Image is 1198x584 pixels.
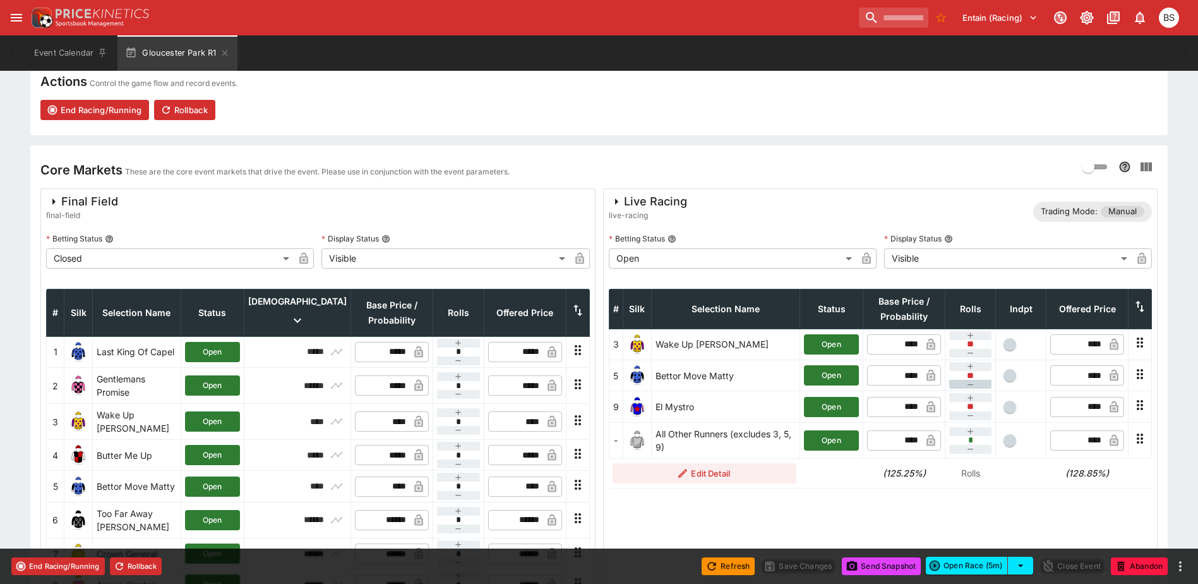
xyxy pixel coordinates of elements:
[609,360,623,391] td: 5
[185,411,240,432] button: Open
[40,100,149,120] button: End Racing/Running
[93,368,181,404] td: Gentlemans Promise
[68,342,88,362] img: runner 1
[944,234,953,243] button: Display Status
[117,35,237,71] button: Gloucester Park R1
[68,477,88,497] img: runner 5
[627,365,647,386] img: runner 5
[181,289,244,336] th: Status
[381,234,390,243] button: Display Status
[804,430,859,451] button: Open
[804,334,859,355] button: Open
[47,336,64,367] td: 1
[627,334,647,355] img: runner 3
[46,194,118,209] div: Final Field
[1102,6,1125,29] button: Documentation
[651,422,800,458] td: All Other Runners (excludes 3, 5, 9)
[651,360,800,391] td: Bettor Move Matty
[93,289,181,336] th: Selection Name
[56,9,149,18] img: PriceKinetics
[154,100,215,120] button: Rollback
[627,397,647,417] img: runner 9
[609,209,687,222] span: live-racing
[40,73,87,90] h4: Actions
[47,289,64,336] th: #
[90,77,237,90] p: Control the game flow and record events.
[93,502,181,538] td: Too Far Away [PERSON_NAME]
[68,375,88,396] img: runner 2
[949,466,992,480] p: Rolls
[926,557,1033,575] div: split button
[244,289,350,336] th: [DEMOGRAPHIC_DATA]
[1155,4,1183,32] button: Brendan Scoble
[800,289,863,329] th: Status
[185,477,240,497] button: Open
[40,162,123,178] h4: Core Markets
[945,289,996,329] th: Rolls
[651,391,800,422] td: El Mystro
[863,289,945,329] th: Base Price / Probability
[955,8,1045,28] button: Select Tenant
[804,365,859,386] button: Open
[623,289,651,329] th: Silk
[1075,6,1098,29] button: Toggle light/dark mode
[321,248,569,269] div: Visible
[859,8,928,28] input: search
[884,248,1132,269] div: Visible
[93,538,181,569] td: Crown General
[1050,466,1125,480] h6: (128.85%)
[1129,6,1151,29] button: Notifications
[926,557,1008,575] button: Open Race (5m)
[185,510,240,530] button: Open
[56,21,124,27] img: Sportsbook Management
[68,510,88,530] img: runner 6
[931,8,951,28] button: No Bookmarks
[651,329,800,360] td: Wake Up [PERSON_NAME]
[5,6,28,29] button: open drawer
[1008,557,1033,575] button: select merge strategy
[68,411,88,432] img: runner 3
[105,234,114,243] button: Betting Status
[613,463,796,484] button: Edit Detail
[609,329,623,360] td: 3
[47,502,64,538] td: 6
[64,289,93,336] th: Silk
[609,194,687,209] div: Live Racing
[110,557,162,575] button: Rollback
[651,289,800,329] th: Selection Name
[47,404,64,440] td: 3
[867,466,942,480] h6: (125.25%)
[1041,205,1098,218] p: Trading Mode:
[47,538,64,569] td: 7
[627,430,647,451] img: blank-silk.png
[1159,8,1179,28] div: Brendan Scoble
[11,557,105,575] button: End Racing/Running
[47,440,64,471] td: 4
[609,233,665,244] p: Betting Status
[350,289,433,336] th: Base Price / Probability
[185,544,240,564] button: Open
[68,445,88,465] img: runner 4
[433,289,484,336] th: Rolls
[125,166,510,178] p: These are the core event markets that drive the event. Please use in conjunction with the event p...
[609,391,623,422] td: 9
[93,336,181,367] td: Last King Of Capel
[1111,557,1168,575] button: Abandon
[484,289,566,336] th: Offered Price
[46,248,294,269] div: Closed
[702,557,755,575] button: Refresh
[609,422,623,458] td: -
[1049,6,1072,29] button: Connected to PK
[1101,205,1144,218] span: Manual
[68,544,88,564] img: runner 7
[185,342,240,362] button: Open
[842,557,921,575] button: Send Snapshot
[185,375,240,396] button: Open
[804,397,859,417] button: Open
[321,233,379,244] p: Display Status
[609,248,856,269] div: Open
[1111,559,1168,571] span: Mark an event as closed and abandoned.
[28,5,53,30] img: PriceKinetics Logo
[47,368,64,404] td: 2
[668,234,676,243] button: Betting Status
